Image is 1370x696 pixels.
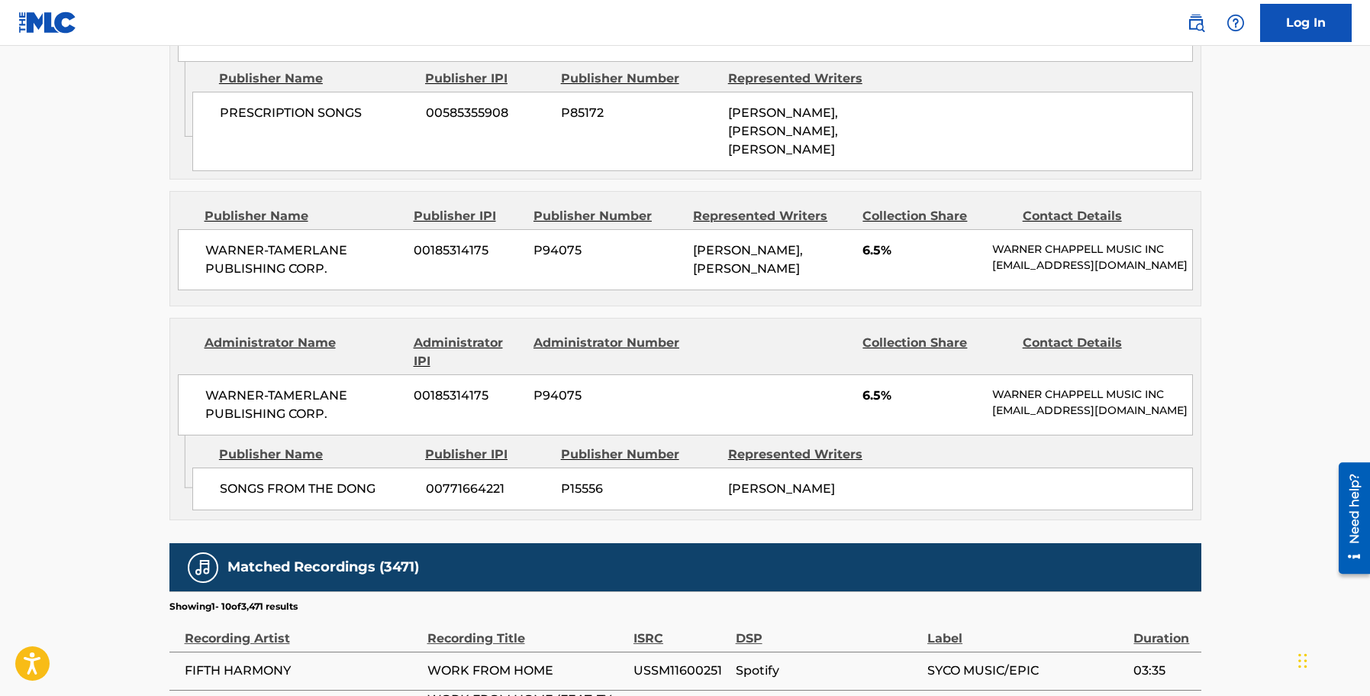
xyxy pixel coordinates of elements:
[992,403,1191,419] p: [EMAIL_ADDRESS][DOMAIN_NAME]
[1187,14,1205,32] img: search
[728,70,884,88] div: Represented Writers
[561,445,717,464] div: Publisher Number
[728,445,884,464] div: Represented Writers
[425,70,550,88] div: Publisher IPI
[227,558,419,576] h5: Matched Recordings (3471)
[633,613,728,648] div: ISRC
[728,481,835,496] span: [PERSON_NAME]
[1023,207,1171,225] div: Contact Details
[533,241,682,260] span: P94075
[736,613,920,648] div: DSP
[862,207,1011,225] div: Collection Share
[426,104,550,122] span: 00585355908
[533,207,682,225] div: Publisher Number
[862,387,981,405] span: 6.5%
[1133,613,1193,648] div: Duration
[220,104,414,122] span: PRESCRIPTION SONGS
[728,105,838,157] span: [PERSON_NAME], [PERSON_NAME], [PERSON_NAME]
[169,600,298,613] p: Showing 1 - 10 of 3,471 results
[633,662,728,680] span: USSM11600251
[414,207,522,225] div: Publisher IPI
[219,445,414,464] div: Publisher Name
[736,662,920,680] span: Spotify
[426,480,550,498] span: 00771664221
[414,387,522,405] span: 00185314175
[1327,455,1370,581] iframe: Resource Center
[992,387,1191,403] p: WARNER CHAPPELL MUSIC INC
[425,445,550,464] div: Publisher IPI
[927,613,1126,648] div: Label
[992,241,1191,257] p: WARNER CHAPPELL MUSIC INC
[1133,662,1193,680] span: 03:35
[1220,8,1251,38] div: Help
[1023,334,1171,371] div: Contact Details
[18,11,77,34] img: MLC Logo
[533,387,682,405] span: P94075
[862,241,981,260] span: 6.5%
[1298,638,1307,684] div: Drag
[414,241,522,260] span: 00185314175
[185,662,420,680] span: FIFTH HARMONY
[1227,14,1245,32] img: help
[194,558,212,577] img: Matched Recordings
[205,334,402,371] div: Administrator Name
[185,613,420,648] div: Recording Artist
[1294,623,1370,696] iframe: Chat Widget
[992,257,1191,274] p: [EMAIL_ADDRESS][DOMAIN_NAME]
[561,480,717,498] span: P15556
[561,104,717,122] span: P85172
[1260,4,1352,42] a: Log In
[533,334,682,371] div: Administrator Number
[561,70,717,88] div: Publisher Number
[862,334,1011,371] div: Collection Share
[220,480,414,498] span: SONGS FROM THE DONG
[205,241,403,278] span: WARNER-TAMERLANE PUBLISHING CORP.
[427,662,626,680] span: WORK FROM HOME
[1181,8,1211,38] a: Public Search
[927,662,1126,680] span: SYCO MUSIC/EPIC
[693,243,803,276] span: [PERSON_NAME], [PERSON_NAME]
[205,207,402,225] div: Publisher Name
[219,70,414,88] div: Publisher Name
[693,207,851,225] div: Represented Writers
[427,613,626,648] div: Recording Title
[414,334,522,371] div: Administrator IPI
[205,387,403,423] span: WARNER-TAMERLANE PUBLISHING CORP.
